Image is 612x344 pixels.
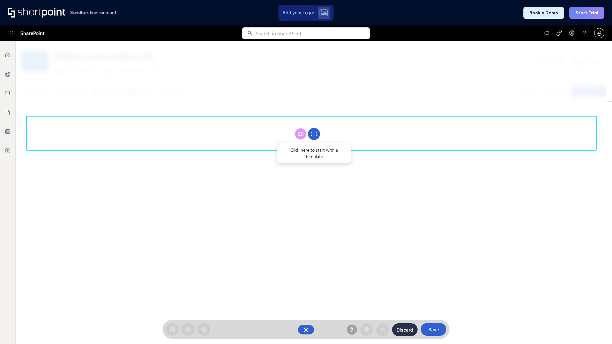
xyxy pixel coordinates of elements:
[20,25,44,41] span: SharePoint
[523,7,564,19] button: Book a Demo
[421,323,446,336] button: Save
[569,7,604,19] button: Start Trial
[282,10,314,16] span: Add your Logo:
[70,11,117,14] h1: Sandbox Environment
[392,323,418,336] button: Discard
[319,9,328,16] img: Upload logo
[256,27,370,39] input: Search in SharePoint
[580,313,612,344] iframe: Chat Widget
